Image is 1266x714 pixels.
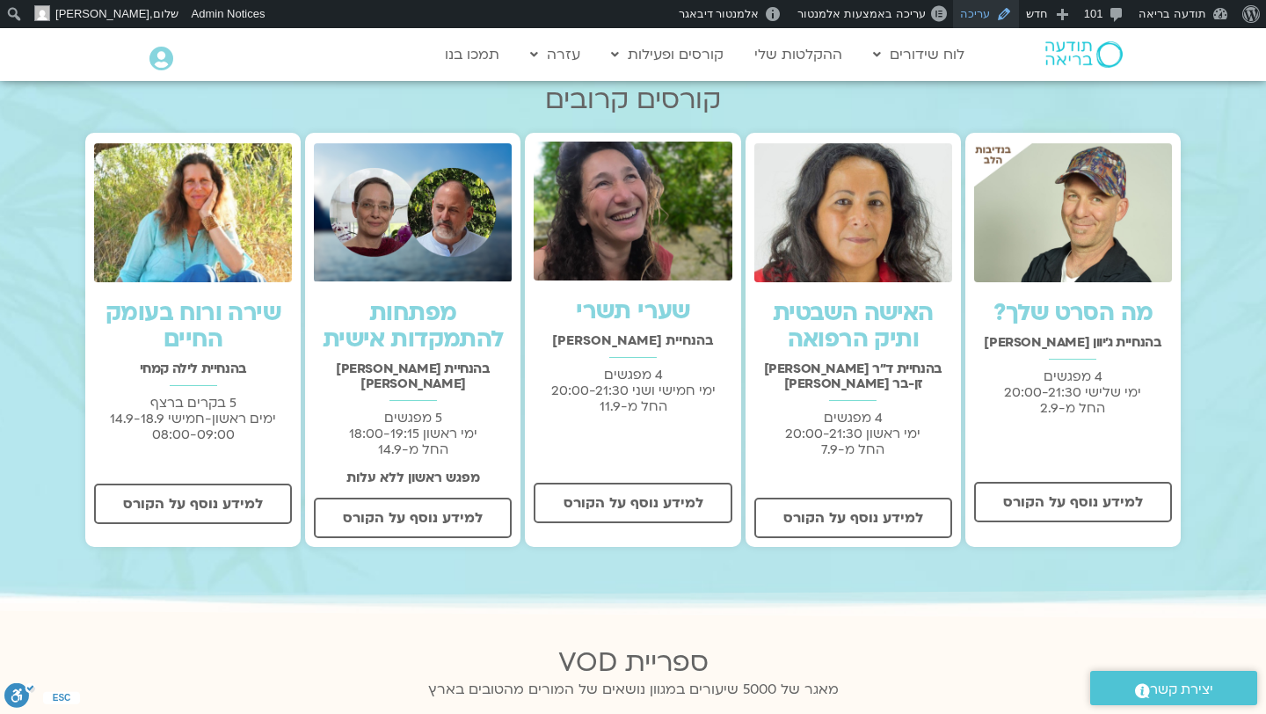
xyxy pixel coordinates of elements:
[521,38,589,71] a: עזרה
[94,361,292,376] h2: בהנחיית לילה קמחי
[974,482,1172,522] a: למידע נוסף על הקורס
[378,441,448,458] span: החל מ-14.9
[343,510,483,526] span: למידע נוסף על הקורס
[754,361,952,391] h2: בהנחיית ד"ר [PERSON_NAME] זן-בר [PERSON_NAME]
[797,7,925,20] span: עריכה באמצעות אלמנטור
[1040,399,1105,417] span: החל מ-2.9
[346,469,480,486] strong: מפגש ראשון ללא עלות
[94,395,292,442] p: 5 בקרים ברצף ימים ראשון-חמישי 14.9-18.9
[176,678,1090,702] p: מאגר של 5000 שיעורים במגוון נושאים של המורים מהטובים בארץ
[436,38,508,71] a: תמכו בנו
[602,38,732,71] a: קורסים ופעילות
[176,647,1090,678] h2: ספריית VOD
[534,333,731,348] h2: בהנחיית [PERSON_NAME]
[783,510,923,526] span: למידע נוסף על הקורס
[1090,671,1257,705] a: יצירת קשר
[564,495,703,511] span: למידע נוסף על הקורס
[773,297,934,355] a: האישה השבטית ותיק הרפואה
[864,38,973,71] a: לוח שידורים
[152,426,235,443] span: 08:00-09:00
[1150,678,1213,702] span: יצירת קשר
[974,335,1172,350] h2: בהנחיית ג'יוון [PERSON_NAME]
[1003,494,1143,510] span: למידע נוסף על הקורס
[754,410,952,457] p: 4 מפגשים ימי ראשון 20:00-21:30
[746,38,851,71] a: ההקלטות שלי
[576,295,690,327] a: שערי תשרי
[85,84,1181,115] h2: קורסים קרובים
[754,498,952,538] a: למידע נוסף על הקורס
[314,361,512,391] h2: בהנחיית [PERSON_NAME] [PERSON_NAME]
[974,368,1172,416] p: 4 מפגשים ימי שלישי 20:00-21:30
[993,297,1153,329] a: מה הסרט שלך?
[534,483,731,523] a: למידע נוסף על הקורס
[105,297,280,355] a: שירה ורוח בעומק החיים
[314,498,512,538] a: למידע נוסף על הקורס
[323,297,504,355] a: מפתחות להתמקדות אישית
[534,367,731,414] p: 4 מפגשים ימי חמישי ושני 20:00-21:30 החל מ-11.9
[314,410,512,457] p: 5 מפגשים ימי ראשון 18:00-19:15
[94,484,292,524] a: למידע נוסף על הקורס
[821,441,884,458] span: החל מ-7.9
[123,496,263,512] span: למידע נוסף על הקורס
[55,7,149,20] span: [PERSON_NAME]
[1045,41,1123,68] img: תודעה בריאה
